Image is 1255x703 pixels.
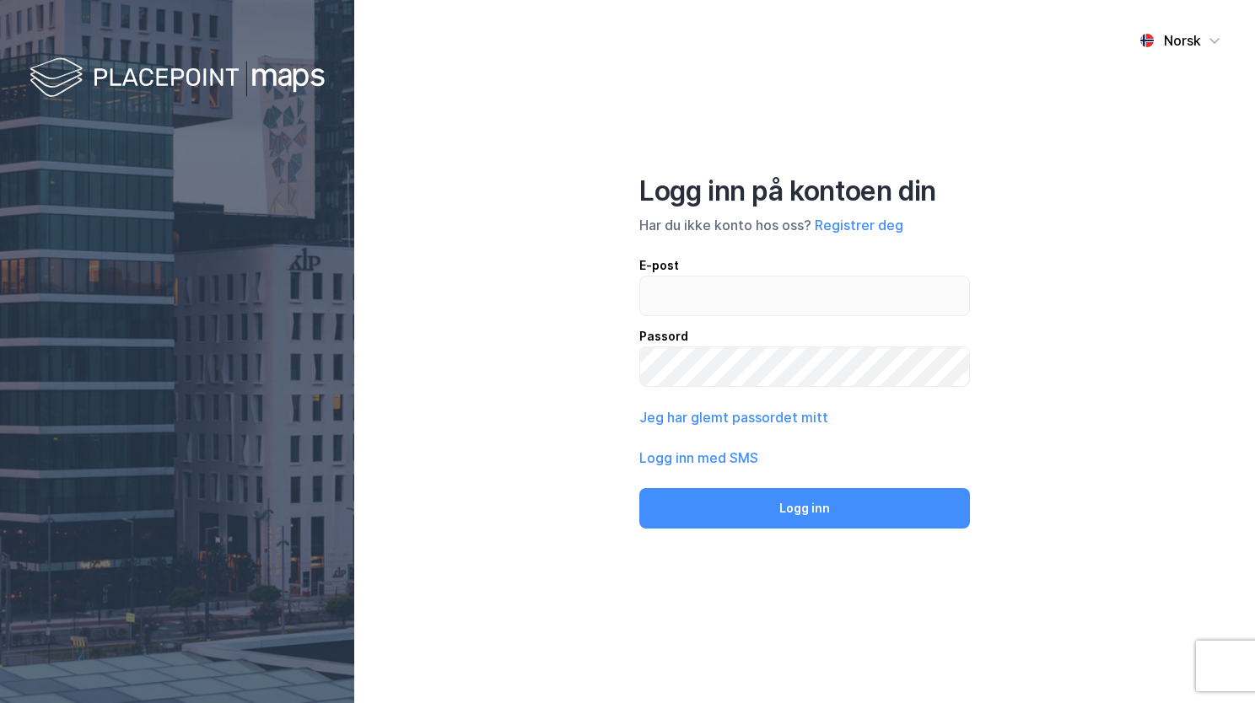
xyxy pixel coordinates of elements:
[815,215,903,235] button: Registrer deg
[639,326,970,346] div: Passord
[639,407,828,427] button: Jeg har glemt passordet mitt
[1164,30,1201,51] div: Norsk
[639,255,970,276] div: E-post
[639,215,970,235] div: Har du ikke konto hos oss?
[1171,622,1255,703] iframe: Chat Widget
[639,174,970,208] div: Logg inn på kontoen din
[639,488,970,529] button: Logg inn
[639,448,758,468] button: Logg inn med SMS
[30,54,325,104] img: logo-white.f07954bde2210d2a523dddb988cd2aa7.svg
